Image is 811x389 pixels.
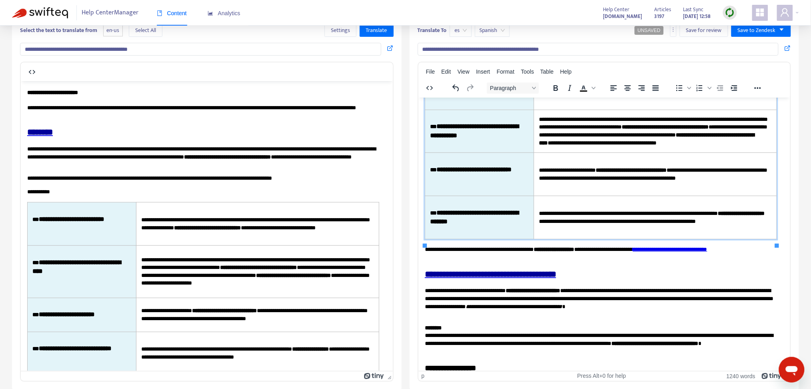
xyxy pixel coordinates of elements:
[577,82,597,94] div: Text color Black
[683,5,704,14] span: Last Sync
[680,24,728,37] button: Save for review
[751,82,765,94] button: Reveal or hide additional toolbar items
[324,24,356,37] button: Settings
[673,82,693,94] div: Bullet list
[560,68,572,75] span: Help
[384,371,393,381] div: Press the Up and Down arrow keys to resize the editor.
[157,10,187,16] span: Content
[683,12,711,21] strong: [DATE] 12:58
[458,68,470,75] span: View
[12,7,68,18] img: Swifteq
[463,82,477,94] button: Redo
[208,10,213,16] span: area-chart
[103,24,123,37] span: en-us
[670,24,677,37] button: more
[497,68,515,75] span: Format
[441,68,451,75] span: Edit
[360,24,394,37] button: Translate
[490,85,529,91] span: Paragraph
[541,68,554,75] span: Table
[20,26,97,35] b: Select the text to translate from
[521,68,534,75] span: Tools
[649,82,663,94] button: Justify
[364,373,384,379] a: Powered by Tiny
[779,357,805,383] iframe: Botón para iniciar la ventana de mensajería
[779,27,785,32] span: caret-down
[129,24,162,37] button: Select All
[563,82,577,94] button: Italic
[366,26,387,35] span: Translate
[780,8,790,17] span: user
[655,5,671,14] span: Articles
[487,82,539,94] button: Block Paragraph
[671,27,676,32] span: more
[621,82,635,94] button: Align center
[731,24,791,37] button: Save to Zendeskcaret-down
[603,5,630,14] span: Help Center
[549,82,563,94] button: Bold
[738,26,776,35] span: Save to Zendesk
[762,373,782,379] a: Powered by Tiny
[686,26,722,35] span: Save for review
[693,82,713,94] div: Numbered list
[655,12,665,21] strong: 3197
[82,5,139,20] span: Help Center Manager
[418,26,447,35] b: Translate To
[135,26,156,35] span: Select All
[725,8,735,18] img: sync.dc5367851b00ba804db3.png
[755,8,765,17] span: appstore
[607,82,621,94] button: Align left
[638,28,661,33] span: UNSAVED
[157,10,162,16] span: book
[635,82,649,94] button: Align right
[727,82,741,94] button: Increase indent
[603,12,643,21] a: [DOMAIN_NAME]
[455,24,467,36] span: es
[331,26,350,35] span: Settings
[208,10,240,16] span: Analytics
[422,373,425,379] div: p
[419,98,791,371] iframe: Rich Text Area
[476,68,490,75] span: Insert
[449,82,463,94] button: Undo
[426,68,435,75] span: File
[21,81,393,371] iframe: Rich Text Area
[727,373,755,379] button: 1240 words
[713,82,727,94] button: Decrease indent
[480,24,505,36] span: Spanish
[542,373,662,379] div: Press Alt+0 for help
